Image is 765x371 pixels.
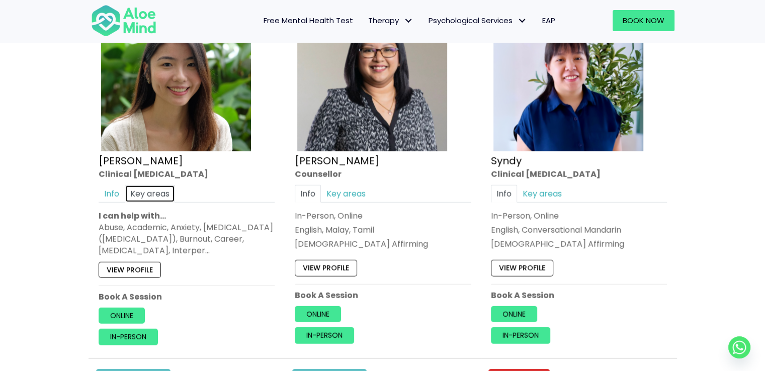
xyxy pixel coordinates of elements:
a: Info [99,185,125,203]
a: Info [491,185,517,203]
a: Online [295,306,341,322]
a: Whatsapp [728,336,750,358]
div: [DEMOGRAPHIC_DATA] Affirming [491,238,667,250]
img: Aloe mind Logo [91,4,156,37]
a: Key areas [321,185,371,203]
a: View profile [295,260,357,276]
p: Book A Session [99,291,275,303]
a: In-person [491,327,550,343]
div: Clinical [MEDICAL_DATA] [99,168,275,179]
div: In-Person, Online [295,210,471,222]
img: Syndy [493,2,643,151]
span: Therapy: submenu [401,14,416,28]
a: Info [295,185,321,203]
div: [DEMOGRAPHIC_DATA] Affirming [295,238,471,250]
div: Abuse, Academic, Anxiety, [MEDICAL_DATA] ([MEDICAL_DATA]), Burnout, Career, [MEDICAL_DATA], Inter... [99,222,275,257]
div: Clinical [MEDICAL_DATA] [491,168,667,179]
a: Book Now [613,10,674,31]
p: Book A Session [295,290,471,301]
div: In-Person, Online [491,210,667,222]
a: View profile [99,262,161,278]
a: Syndy [491,153,522,167]
a: In-person [295,327,354,343]
a: Online [491,306,537,322]
a: EAP [535,10,563,31]
p: English, Conversational Mandarin [491,224,667,236]
img: Peggy Clin Psych [101,2,251,151]
img: Sabrina [297,2,447,151]
a: Psychological ServicesPsychological Services: submenu [421,10,535,31]
a: TherapyTherapy: submenu [361,10,421,31]
a: [PERSON_NAME] [99,153,183,167]
a: Key areas [517,185,567,203]
a: Free Mental Health Test [256,10,361,31]
div: Counsellor [295,168,471,179]
a: Key areas [125,185,175,203]
span: EAP [542,15,555,26]
span: Psychological Services [429,15,527,26]
span: Book Now [623,15,664,26]
a: Online [99,308,145,324]
p: Book A Session [491,290,667,301]
a: View profile [491,260,553,276]
nav: Menu [169,10,563,31]
a: [PERSON_NAME] [295,153,379,167]
p: I can help with… [99,210,275,222]
a: In-person [99,329,158,345]
span: Free Mental Health Test [264,15,353,26]
span: Therapy [368,15,413,26]
p: English, Malay, Tamil [295,224,471,236]
span: Psychological Services: submenu [515,14,530,28]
